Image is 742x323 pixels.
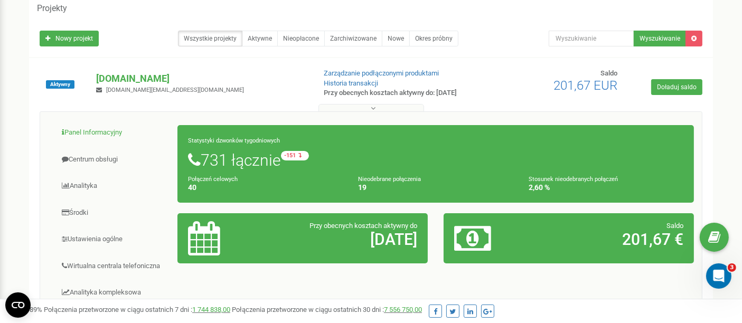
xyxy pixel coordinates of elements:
[309,222,417,230] span: Przy obecnych kosztach aktywny do
[106,87,244,93] span: [DOMAIN_NAME][EMAIL_ADDRESS][DOMAIN_NAME]
[269,231,417,248] h2: [DATE]
[192,306,230,313] a: 1 744 838,00
[281,151,309,160] small: -151
[5,292,31,318] button: Open CMP widget
[382,31,410,46] a: Nowe
[44,306,230,313] span: Połączenia przetworzone w ciągu ostatnich 7 dni :
[651,79,702,95] a: Doładuj saldo
[188,176,238,183] small: Połączeń celowych
[324,88,477,98] p: Przy obecnych kosztach aktywny do: [DATE]
[37,4,67,13] h5: Projekty
[48,280,178,306] a: Analityka kompleksowa
[324,69,439,77] a: Zarządzanie podłączonymi produktami
[553,78,617,93] span: 201,67 EUR
[46,80,74,89] span: Aktywny
[48,173,178,199] a: Analityka
[96,72,306,85] p: [DOMAIN_NAME]
[242,31,278,46] a: Aktywne
[178,31,242,46] a: Wszystkie projekty
[188,137,280,144] small: Statystyki dzwonków tygodniowych
[529,184,683,192] h4: 2,60 %
[40,31,99,46] a: Nowy projekt
[358,176,421,183] small: Nieodebrane połączenia
[536,231,683,248] h2: 201,67 €
[409,31,458,46] a: Okres próbny
[48,253,178,279] a: Wirtualna centrala telefoniczna
[324,31,382,46] a: Zarchiwizowane
[277,31,325,46] a: Nieopłacone
[666,222,683,230] span: Saldo
[48,147,178,173] a: Centrum obsługi
[48,226,178,252] a: Ustawienia ogólne
[529,176,618,183] small: Stosunek nieodebranych połączeń
[48,120,178,146] a: Panel Informacyjny
[549,31,634,46] input: Wyszukiwanie
[232,306,422,313] span: Połączenia przetworzone w ciągu ostatnich 30 dni :
[358,184,513,192] h4: 19
[728,263,736,272] span: 3
[706,263,731,289] iframe: Intercom live chat
[384,306,422,313] a: 7 556 750,00
[600,69,617,77] span: Saldo
[48,200,178,226] a: Środki
[324,79,378,87] a: Historia transakcji
[634,31,686,46] button: Wyszukiwanie
[188,184,343,192] h4: 40
[188,151,683,169] h1: 731 łącznie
